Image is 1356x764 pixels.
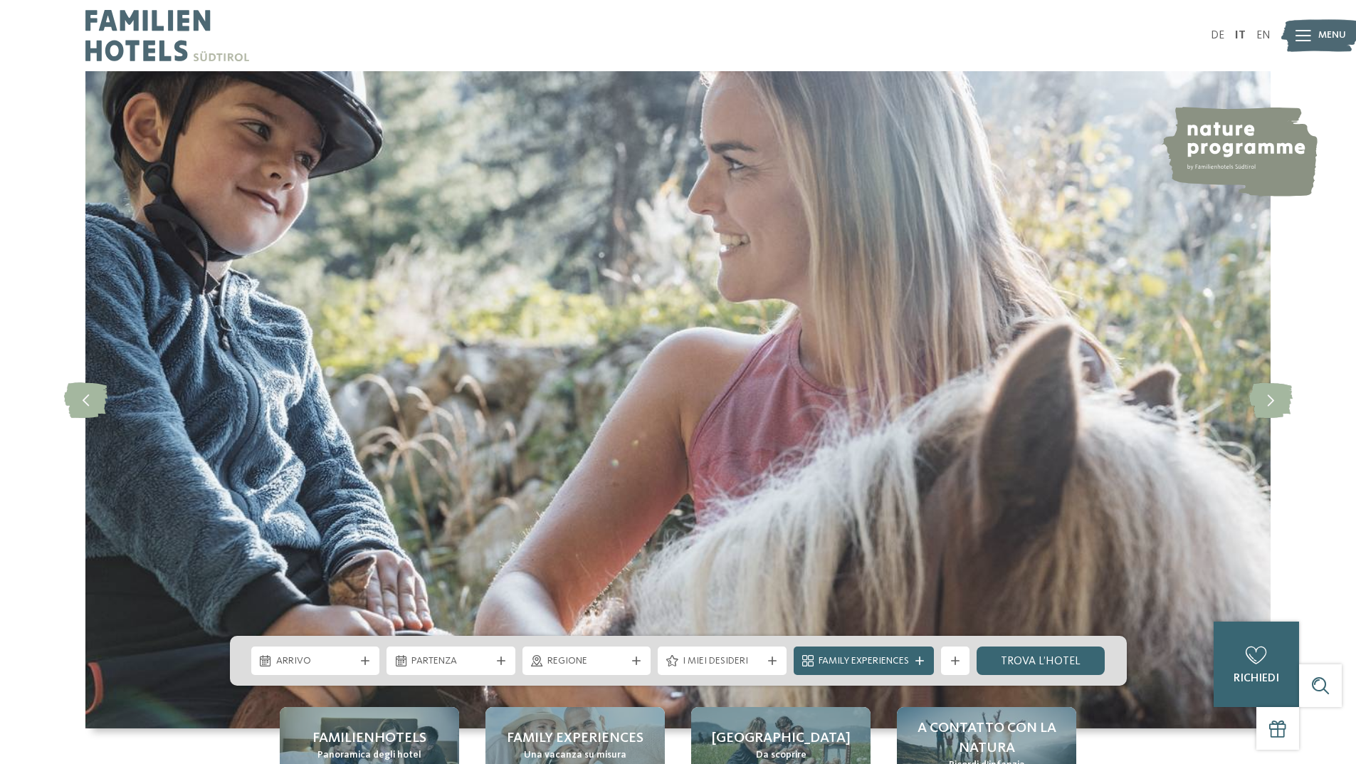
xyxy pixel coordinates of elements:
[977,647,1105,675] a: trova l’hotel
[312,728,426,748] span: Familienhotels
[1211,30,1224,41] a: DE
[1234,673,1279,684] span: richiedi
[756,748,806,763] span: Da scoprire
[524,748,626,763] span: Una vacanza su misura
[1318,28,1346,43] span: Menu
[411,654,490,669] span: Partenza
[317,748,421,763] span: Panoramica degli hotel
[819,654,909,669] span: Family Experiences
[911,718,1062,758] span: A contatto con la natura
[1214,622,1299,707] a: richiedi
[507,728,643,748] span: Family experiences
[1256,30,1271,41] a: EN
[85,71,1271,728] img: Family hotel Alto Adige: the happy family places!
[276,654,355,669] span: Arrivo
[712,728,851,748] span: [GEOGRAPHIC_DATA]
[547,654,626,669] span: Regione
[683,654,762,669] span: I miei desideri
[1161,107,1318,197] img: nature programme by Familienhotels Südtirol
[1235,30,1246,41] a: IT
